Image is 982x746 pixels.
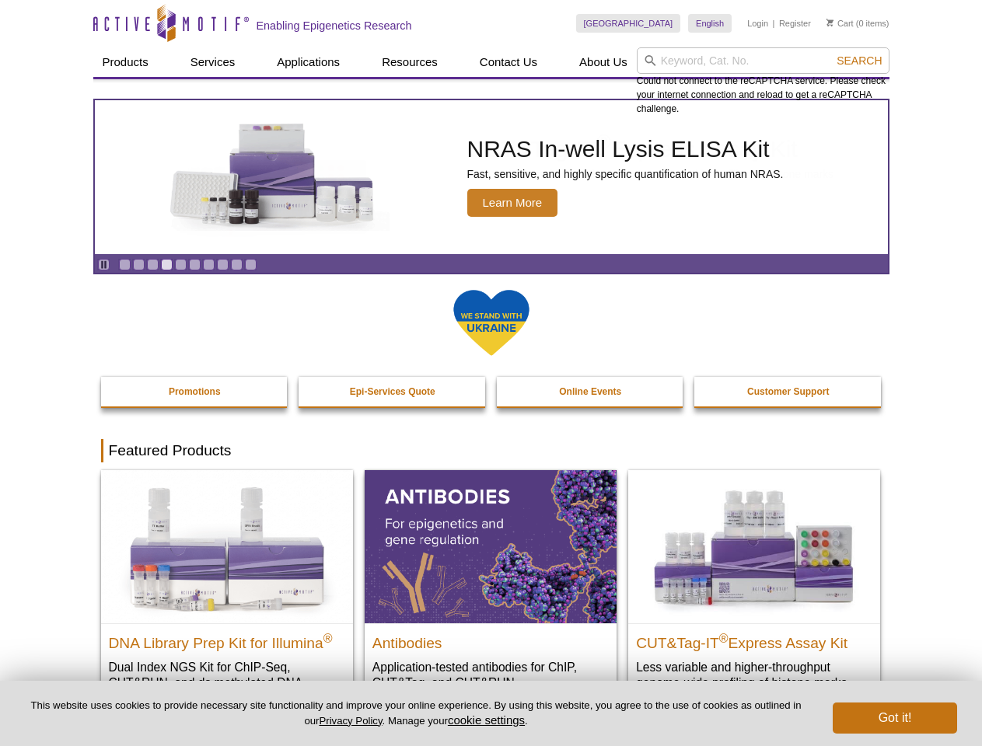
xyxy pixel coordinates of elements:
[350,386,435,397] strong: Epi-Services Quote
[365,470,617,622] img: All Antibodies
[231,259,243,270] a: Go to slide 9
[570,47,637,77] a: About Us
[98,259,110,270] a: Toggle autoplay
[637,47,889,116] div: Could not connect to the reCAPTCHA service. Please check your internet connection and reload to g...
[576,14,681,33] a: [GEOGRAPHIC_DATA]
[453,288,530,357] img: We Stand With Ukraine
[779,18,811,29] a: Register
[719,631,729,644] sup: ®
[323,631,333,644] sup: ®
[161,259,173,270] a: Go to slide 4
[245,259,257,270] a: Go to slide 10
[217,259,229,270] a: Go to slide 8
[101,470,353,622] img: DNA Library Prep Kit for Illumina
[189,259,201,270] a: Go to slide 6
[559,386,621,397] strong: Online Events
[826,19,833,26] img: Your Cart
[181,47,245,77] a: Services
[372,659,609,691] p: Application-tested antibodies for ChIP, CUT&Tag, and CUT&RUN.
[372,628,609,651] h2: Antibodies
[747,386,829,397] strong: Customer Support
[257,19,412,33] h2: Enabling Epigenetics Research
[203,259,215,270] a: Go to slide 7
[267,47,349,77] a: Applications
[25,699,807,728] p: This website uses cookies to provide necessary site functionality and improve your online experie...
[299,377,487,406] a: Epi-Services Quote
[93,47,158,77] a: Products
[169,386,221,397] strong: Promotions
[109,628,345,651] h2: DNA Library Prep Kit for Illumina
[101,439,882,462] h2: Featured Products
[470,47,547,77] a: Contact Us
[773,14,775,33] li: |
[448,713,525,727] button: cookie settings
[826,14,889,33] li: (0 items)
[365,470,617,706] a: All Antibodies Antibodies Application-tested antibodies for ChIP, CUT&Tag, and CUT&RUN.
[628,470,880,706] a: CUT&Tag-IT® Express Assay Kit CUT&Tag-IT®Express Assay Kit Less variable and higher-throughput ge...
[119,259,131,270] a: Go to slide 1
[101,377,289,406] a: Promotions
[636,659,872,691] p: Less variable and higher-throughput genome-wide profiling of histone marks​.
[319,715,382,727] a: Privacy Policy
[747,18,768,29] a: Login
[832,54,886,68] button: Search
[688,14,732,33] a: English
[133,259,145,270] a: Go to slide 2
[694,377,882,406] a: Customer Support
[147,259,159,270] a: Go to slide 3
[636,628,872,651] h2: CUT&Tag-IT Express Assay Kit
[837,54,882,67] span: Search
[637,47,889,74] input: Keyword, Cat. No.
[175,259,187,270] a: Go to slide 5
[372,47,447,77] a: Resources
[109,659,345,706] p: Dual Index NGS Kit for ChIP-Seq, CUT&RUN, and ds methylated DNA assays.
[101,470,353,721] a: DNA Library Prep Kit for Illumina DNA Library Prep Kit for Illumina® Dual Index NGS Kit for ChIP-...
[497,377,685,406] a: Online Events
[833,702,957,734] button: Got it!
[628,470,880,622] img: CUT&Tag-IT® Express Assay Kit
[826,18,854,29] a: Cart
